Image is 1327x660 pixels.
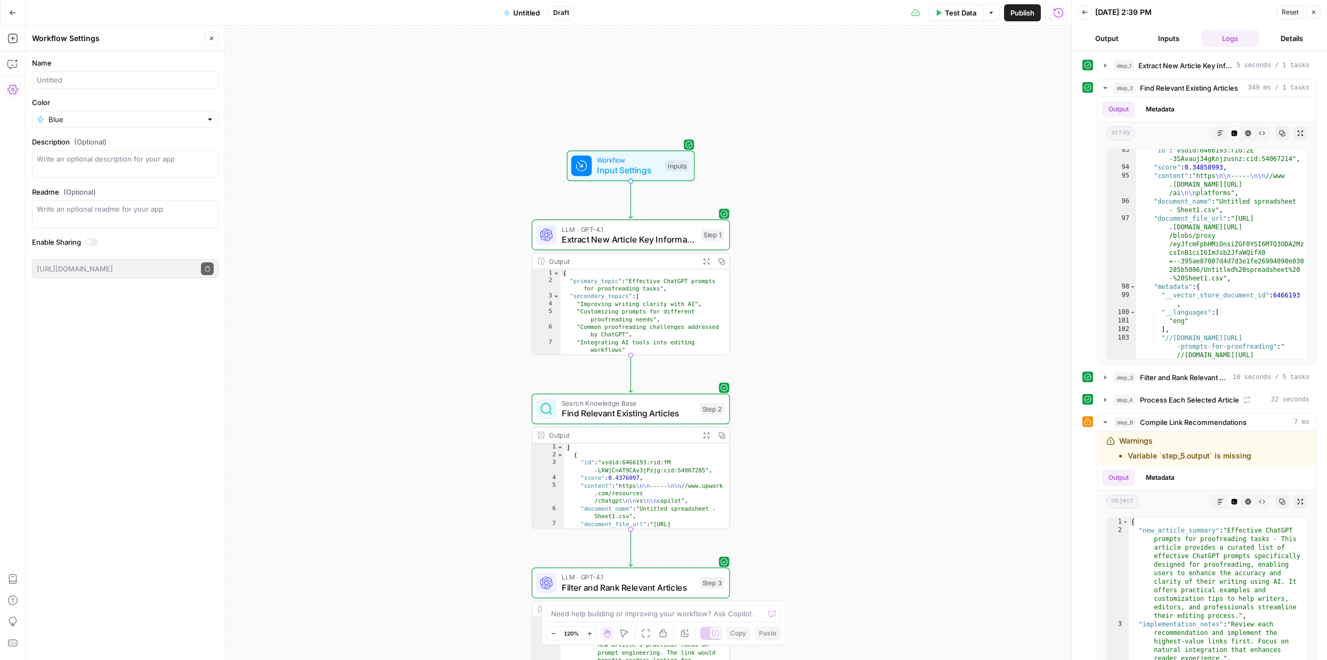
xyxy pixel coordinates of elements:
div: Search Knowledge BaseFind Relevant Existing ArticlesStep 2Output[ { "id":"vsdid:6466193:rid:fM -L... [532,393,730,529]
label: Color [32,97,219,108]
span: Compile Link Recommendations [1140,417,1247,428]
span: Process Each Selected Article [1140,395,1239,405]
span: Toggle code folding, rows 2 through 19 [556,451,563,458]
span: Publish [1010,7,1034,18]
button: Test Data [928,4,983,21]
button: Copy [726,626,750,640]
button: Metadata [1139,101,1181,117]
button: Output [1102,101,1135,117]
label: Name [32,58,219,68]
button: Output [1078,30,1136,47]
div: 6 [532,323,561,339]
span: (Optional) [63,187,96,197]
div: 4 [532,474,564,481]
span: Toggle code folding, rows 1 through 26 [553,269,560,277]
button: Output [1102,470,1135,486]
label: Readme [32,187,219,197]
span: Copy [730,629,746,638]
div: Step 1 [701,229,724,241]
div: WorkflowInput SettingsInputs [532,150,730,181]
span: Input Settings [597,164,660,176]
div: LLM · GPT-4.1Extract New Article Key InformationStep 1Output{ "primary_topic":"Effective ChatGPT ... [532,220,730,355]
div: Output [549,430,695,440]
span: LLM · GPT-4.1 [562,572,695,582]
span: Reset [1282,7,1299,17]
span: (Optional) [74,136,107,147]
span: Toggle code folding, rows 100 through 102 [1130,308,1136,317]
button: 349 ms / 1 tasks [1098,79,1316,96]
div: 96 [1107,197,1136,214]
span: step_3 [1114,372,1136,383]
div: 8 [532,354,561,361]
button: Publish [1004,4,1041,21]
span: 22 seconds [1271,395,1309,405]
div: 93 [1107,146,1136,163]
div: 102 [1107,325,1136,334]
div: 98 [1107,283,1136,291]
div: 95 [1107,172,1136,197]
span: Paste [759,629,776,638]
div: 2 [532,277,561,293]
span: Filter and Rank Relevant Articles [562,581,695,594]
li: Variable `step_5.output` is missing [1128,450,1251,461]
div: 99 [1107,291,1136,308]
span: step_4 [1114,395,1136,405]
span: LLM · GPT-4.1 [562,224,696,234]
span: array [1106,126,1135,140]
span: Toggle code folding, rows 3 through 8 [553,293,560,300]
div: 5 [532,308,561,323]
div: Warnings [1119,436,1251,461]
div: 1 [1107,518,1129,526]
g: Edge from step_2 to step_3 [629,529,633,567]
div: 3 [532,293,561,300]
span: Toggle code folding, rows 98 through 107 [1130,283,1136,291]
div: 7 [532,339,561,354]
button: Details [1263,30,1321,47]
span: 349 ms / 1 tasks [1248,83,1309,93]
div: 7 [532,520,564,574]
div: 3 [532,459,564,474]
div: 4 [532,300,561,308]
div: 2 [1107,526,1129,620]
g: Edge from step_1 to step_2 [629,355,633,392]
button: 5 seconds / 1 tasks [1098,57,1316,74]
div: 103 [1107,334,1136,368]
div: 94 [1107,163,1136,172]
span: Search Knowledge Base [562,398,695,408]
div: 6 [532,505,564,520]
button: Reset [1277,5,1304,19]
span: step_1 [1114,60,1134,71]
div: 2 [532,451,564,458]
div: 1 [532,444,564,451]
button: Logs [1202,30,1259,47]
div: 349 ms / 1 tasks [1098,97,1316,364]
span: object [1106,495,1139,509]
span: Toggle code folding, rows 1 through 182 [556,444,563,451]
button: Paste [755,626,781,640]
span: Find Relevant Existing Articles [562,407,695,420]
input: Blue [48,114,202,125]
span: step_6 [1114,417,1136,428]
span: Find Relevant Existing Articles [1140,83,1238,93]
button: 7 ms [1098,414,1316,431]
span: Test Data [945,7,976,18]
g: Edge from start to step_1 [629,181,633,219]
span: 120% [564,629,579,638]
div: Step 2 [700,403,724,415]
span: Extract New Article Key Information [562,233,696,246]
div: Workflow Settings [32,33,201,44]
button: Untitled [497,4,546,21]
button: Inputs [1140,30,1197,47]
span: Draft [553,8,569,18]
div: Inputs [665,160,689,172]
div: 97 [1107,214,1136,283]
div: 5 [532,482,564,505]
div: 101 [1107,317,1136,325]
button: 22 seconds [1098,391,1316,408]
label: Enable Sharing [32,237,219,247]
div: 100 [1107,308,1136,317]
span: 7 ms [1294,417,1309,427]
label: Description [32,136,219,147]
span: 10 seconds / 5 tasks [1233,373,1309,382]
button: Metadata [1139,470,1181,486]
